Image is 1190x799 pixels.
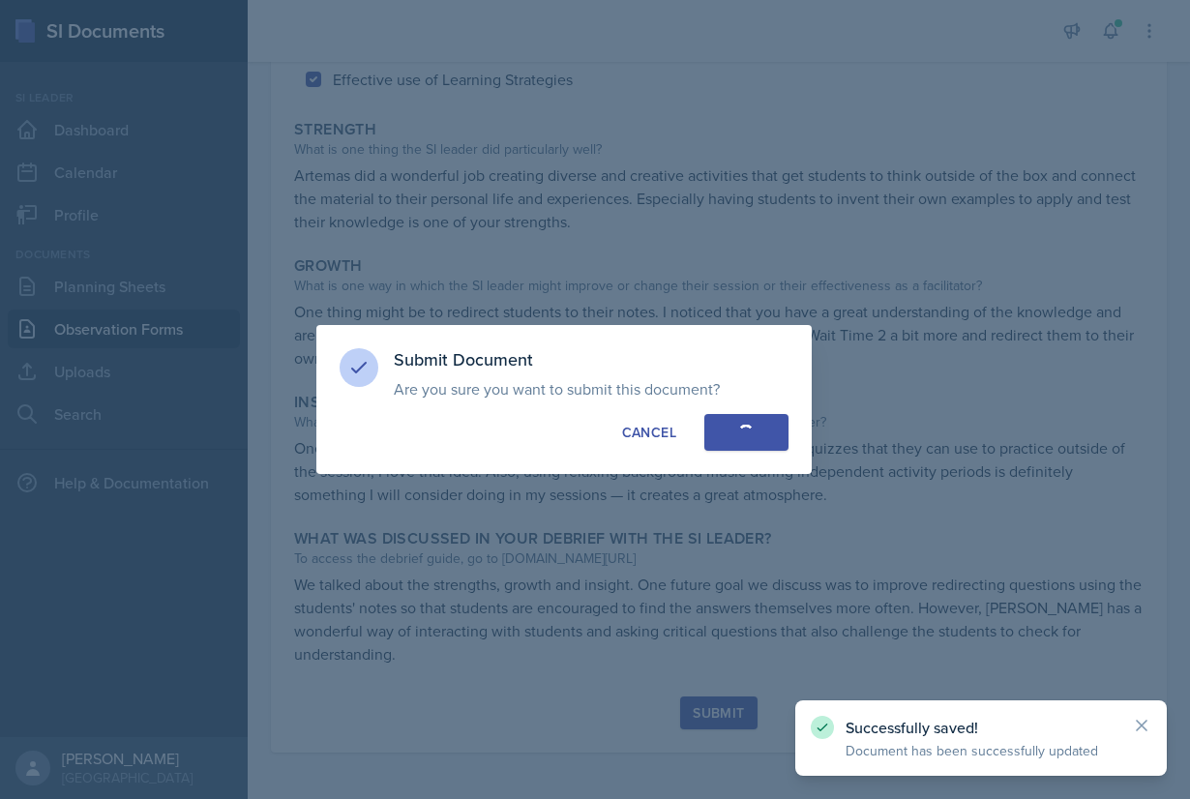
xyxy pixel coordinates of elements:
button: Cancel [606,414,693,451]
p: Document has been successfully updated [846,741,1116,760]
h3: Submit Document [394,348,788,371]
div: Cancel [622,423,676,442]
p: Successfully saved! [846,718,1116,737]
p: Are you sure you want to submit this document? [394,379,788,399]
